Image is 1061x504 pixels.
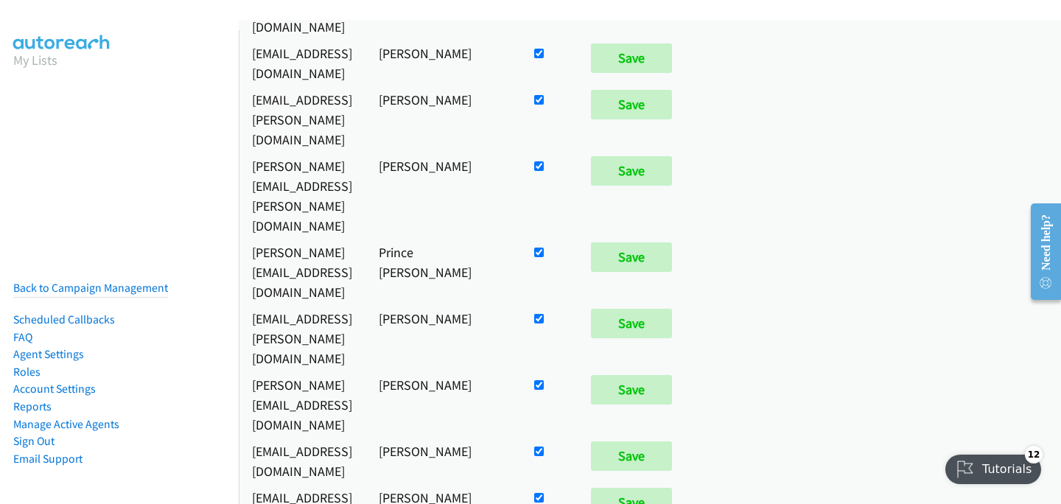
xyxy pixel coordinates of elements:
input: Save [591,156,672,186]
td: [EMAIL_ADDRESS][PERSON_NAME][DOMAIN_NAME] [239,86,365,153]
td: [EMAIL_ADDRESS][DOMAIN_NAME] [239,40,365,86]
td: [PERSON_NAME][EMAIL_ADDRESS][PERSON_NAME][DOMAIN_NAME] [239,153,365,239]
input: Save [591,242,672,272]
td: [EMAIL_ADDRESS][PERSON_NAME][DOMAIN_NAME] [239,305,365,371]
td: [PERSON_NAME] [365,153,518,239]
input: Save [591,441,672,471]
a: Manage Active Agents [13,417,119,431]
iframe: Checklist [936,440,1050,493]
td: [PERSON_NAME] [365,305,518,371]
td: Prince [PERSON_NAME] [365,239,518,305]
input: Save [591,90,672,119]
input: Save [591,375,672,405]
a: Sign Out [13,434,55,448]
a: Email Support [13,452,83,466]
a: My Lists [13,52,57,69]
a: Reports [13,399,52,413]
td: [PERSON_NAME][EMAIL_ADDRESS][DOMAIN_NAME] [239,239,365,305]
td: [PERSON_NAME] [365,40,518,86]
a: Account Settings [13,382,96,396]
a: Agent Settings [13,347,84,361]
a: Back to Campaign Management [13,281,168,295]
input: Save [591,43,672,73]
td: [PERSON_NAME] [365,438,518,484]
input: Save [591,309,672,338]
a: FAQ [13,330,32,344]
td: [PERSON_NAME] [365,371,518,438]
a: Roles [13,365,41,379]
td: [PERSON_NAME] [365,86,518,153]
td: [EMAIL_ADDRESS][DOMAIN_NAME] [239,438,365,484]
td: [PERSON_NAME][EMAIL_ADDRESS][DOMAIN_NAME] [239,371,365,438]
iframe: Resource Center [1019,193,1061,310]
a: Scheduled Callbacks [13,312,115,326]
